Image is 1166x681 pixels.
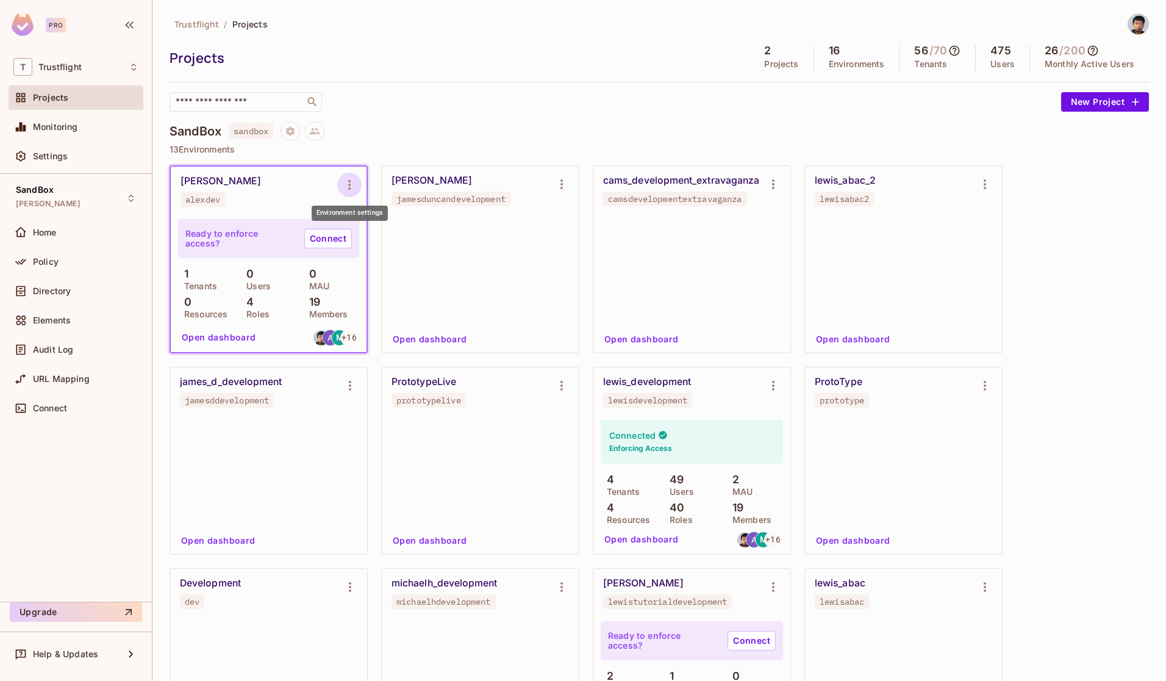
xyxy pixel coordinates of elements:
span: Directory [33,286,71,296]
span: + 16 [765,535,780,544]
p: Users [240,281,271,291]
a: Connect [728,631,776,650]
p: Resources [601,515,650,525]
p: Users [990,59,1015,69]
button: Environment settings [761,373,785,398]
span: Project settings [281,128,300,139]
img: alexander.ip@trustflight.com [737,532,753,547]
button: Environment settings [549,373,574,398]
p: 0 [303,268,317,280]
img: Alexander Ip [1128,14,1148,34]
h5: 475 [990,45,1010,57]
h5: / 70 [929,45,947,57]
div: michaelh_development [392,577,498,589]
button: Environment settings [761,172,785,196]
button: Open dashboard [177,328,261,347]
button: Environment settings [338,575,362,599]
div: PrototypeLive [392,376,456,388]
p: 4 [601,502,614,514]
p: Roles [663,515,693,525]
span: M [336,333,343,342]
div: Projects [170,49,743,67]
button: Upgrade [10,602,142,622]
div: Development [180,577,241,589]
a: Connect [304,229,352,248]
span: Policy [33,257,59,267]
button: Environment settings [973,575,997,599]
p: Roles [240,309,270,319]
h5: / 200 [1059,45,1086,57]
img: alexander.ip@trustflight.com [313,330,329,345]
p: Ready to enforce access? [608,631,718,650]
h6: Enforcing Access [609,443,672,454]
p: Members [303,309,348,319]
button: Open dashboard [811,330,895,349]
h5: 56 [914,45,928,57]
p: 40 [663,502,684,514]
button: Open dashboard [811,531,895,550]
span: Home [33,228,57,237]
span: Elements [33,315,71,325]
button: Open dashboard [599,330,684,349]
h5: 2 [764,45,771,57]
span: M [760,535,767,544]
div: jamesddevelopment [185,395,269,405]
span: Help & Updates [33,649,98,659]
div: lewis_development [603,376,691,388]
span: Projects [33,93,68,103]
button: Open dashboard [176,531,260,550]
h4: SandBox [170,124,221,139]
div: lewis_abac [815,577,865,589]
p: Projects [764,59,798,69]
div: lewis_abac_2 [815,175,876,187]
span: T [13,58,32,76]
span: Monitoring [33,122,78,132]
div: camsdevelopmentextravaganza [608,194,742,204]
p: Users [663,487,694,497]
span: Projects [232,18,268,30]
button: Environment settings [973,172,997,196]
div: jamesduncandevelopment [396,194,506,204]
button: Open dashboard [388,531,472,550]
button: New Project [1061,92,1149,112]
span: [PERSON_NAME] [16,199,80,209]
div: dev [185,597,199,607]
li: / [224,18,227,30]
div: lewistutorialdevelopment [608,597,727,607]
p: MAU [726,487,753,497]
p: Resources [178,309,227,319]
button: Environment settings [761,575,785,599]
div: prototypelive [396,395,461,405]
p: 2 [726,474,739,486]
div: james_d_development [180,376,282,388]
button: Environment settings [337,173,362,197]
p: 19 [303,296,320,308]
button: Open dashboard [388,330,472,349]
p: 4 [601,474,614,486]
div: [PERSON_NAME] [181,175,261,187]
h5: 26 [1045,45,1058,57]
span: Audit Log [33,345,73,355]
img: SReyMgAAAABJRU5ErkJggg== [12,13,34,36]
button: Environment settings [549,172,574,196]
p: Tenants [601,487,640,497]
p: 0 [240,268,254,280]
div: lewisdevelopment [608,395,687,405]
div: [PERSON_NAME] [603,577,684,589]
span: Connect [33,403,67,413]
div: lewisabac [820,597,864,607]
p: Members [726,515,771,525]
span: SandBox [16,185,54,195]
div: prototype [820,395,864,405]
div: Pro [46,18,66,32]
p: 13 Environments [170,145,1149,154]
span: URL Mapping [33,374,90,384]
button: Environment settings [549,575,574,599]
p: 19 [726,502,743,514]
button: Environment settings [338,373,362,398]
span: Workspace: Trustflight [38,62,82,72]
img: artem.jeman@trustflight.com [746,532,762,547]
div: Environment settings [312,206,388,221]
p: 4 [240,296,254,308]
button: Open dashboard [599,530,684,549]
